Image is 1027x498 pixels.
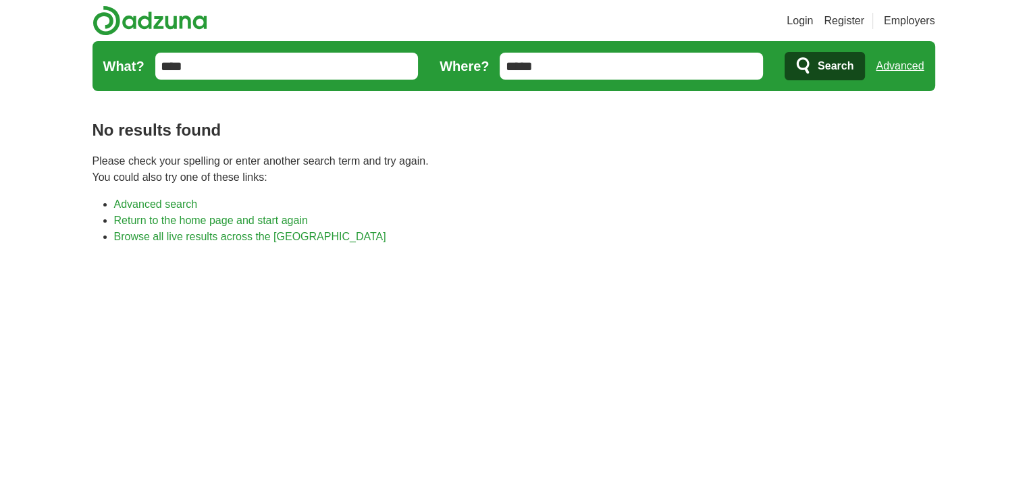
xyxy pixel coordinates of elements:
a: Return to the home page and start again [114,215,308,226]
a: Browse all live results across the [GEOGRAPHIC_DATA] [114,231,386,242]
span: Search [818,53,853,80]
a: Advanced [876,53,924,80]
label: Where? [440,56,489,76]
a: Employers [884,13,935,29]
button: Search [785,52,865,80]
a: Login [787,13,813,29]
label: What? [103,56,144,76]
h1: No results found [93,118,935,142]
img: Adzuna logo [93,5,207,36]
a: Register [824,13,864,29]
p: Please check your spelling or enter another search term and try again. You could also try one of ... [93,153,935,186]
a: Advanced search [114,198,198,210]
